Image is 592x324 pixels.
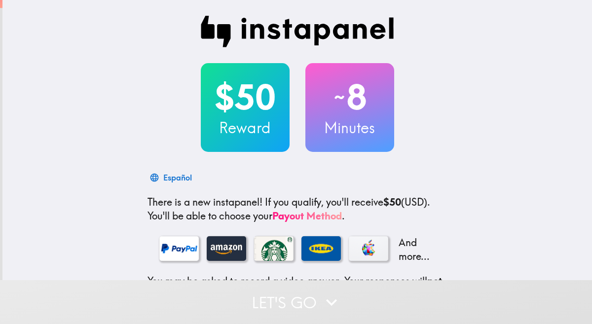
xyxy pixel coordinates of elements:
button: Español [148,168,196,187]
span: ~ [333,82,346,112]
img: Instapanel [201,16,394,47]
h3: Reward [201,117,290,138]
a: Payout Method [272,210,342,222]
b: $50 [383,196,401,208]
p: If you qualify, you'll receive (USD) . You'll be able to choose your . [148,195,447,223]
h2: $50 [201,77,290,117]
span: There is a new instapanel! [148,196,262,208]
p: And more... [396,236,436,263]
h3: Minutes [305,117,394,138]
div: Español [163,171,192,184]
h2: 8 [305,77,394,117]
